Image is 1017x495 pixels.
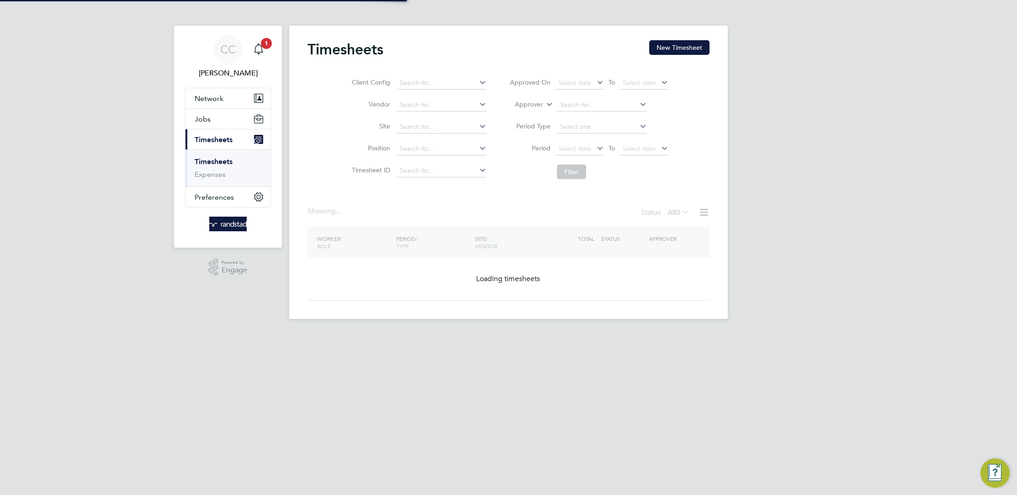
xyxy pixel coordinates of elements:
span: Corbon Clarke-Selby [185,68,271,79]
span: 0 [676,208,680,217]
a: Go to home page [185,217,271,231]
button: Engage Resource Center [980,458,1010,488]
span: Powered by [222,259,247,266]
input: Search for... [397,99,487,112]
a: CC[PERSON_NAME] [185,35,271,79]
input: Search for... [397,77,487,90]
label: Period [509,144,551,152]
button: Filter [557,165,586,179]
span: Jobs [195,115,211,123]
span: To [606,76,618,88]
label: Vendor [349,100,390,108]
input: Search for... [557,99,647,112]
input: Select one [557,121,647,133]
label: Client Config [349,78,390,86]
div: Status [641,207,691,219]
span: Select date [558,144,591,153]
span: Timesheets [195,135,233,144]
span: Select date [623,144,656,153]
span: 1 [261,38,272,49]
span: Select date [623,79,656,87]
button: New Timesheet [649,40,710,55]
a: 1 [249,35,268,64]
span: CC [220,43,236,55]
span: Network [195,94,223,103]
span: Preferences [195,193,234,202]
span: To [606,142,618,154]
button: Preferences [185,187,270,207]
label: Position [349,144,390,152]
label: Approved On [509,78,551,86]
button: Network [185,88,270,108]
img: randstad-logo-retina.png [209,217,247,231]
span: ... [336,207,341,216]
button: Jobs [185,109,270,129]
a: Timesheets [195,157,233,166]
label: All [667,208,689,217]
div: Timesheets [185,149,270,186]
label: Approver [502,100,543,109]
a: Powered byEngage [209,259,248,276]
div: Showing [307,207,343,216]
span: Engage [222,266,247,274]
button: Timesheets [185,129,270,149]
input: Search for... [397,143,487,155]
h2: Timesheets [307,40,383,59]
label: Period Type [509,122,551,130]
input: Search for... [397,121,487,133]
span: Select date [558,79,591,87]
a: Expenses [195,170,226,179]
input: Search for... [397,165,487,177]
label: Site [349,122,390,130]
label: Timesheet ID [349,166,390,174]
nav: Main navigation [174,26,282,248]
